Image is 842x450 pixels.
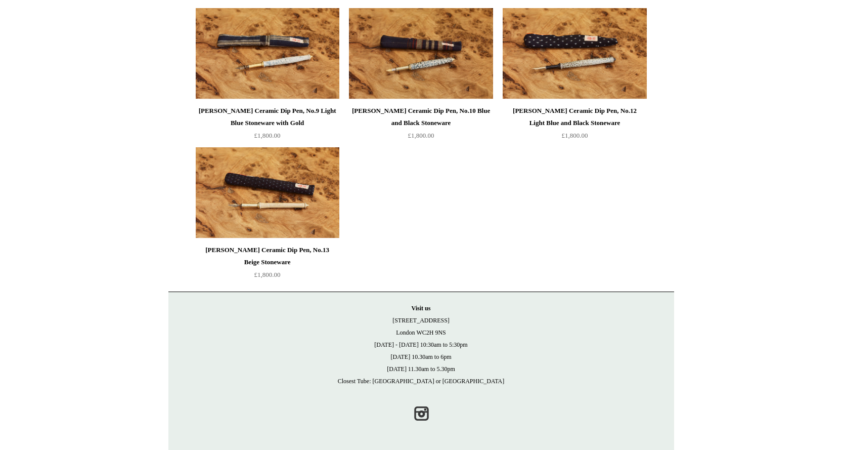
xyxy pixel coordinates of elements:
img: Steve Harrison Ceramic Dip Pen, No.13 Beige Stoneware [196,147,339,238]
span: £1,800.00 [254,132,281,139]
a: Instagram [410,402,432,425]
strong: Visit us [412,305,431,312]
a: [PERSON_NAME] Ceramic Dip Pen, No.13 Beige Stoneware £1,800.00 [196,244,339,285]
div: [PERSON_NAME] Ceramic Dip Pen, No.9 Light Blue Stoneware with Gold [198,105,337,129]
div: [PERSON_NAME] Ceramic Dip Pen, No.12 Light Blue and Black Stoneware [505,105,644,129]
a: [PERSON_NAME] Ceramic Dip Pen, No.9 Light Blue Stoneware with Gold £1,800.00 [196,105,339,146]
span: £1,800.00 [562,132,588,139]
a: Steve Harrison Ceramic Dip Pen, No.10 Blue and Black Stoneware Steve Harrison Ceramic Dip Pen, No... [349,8,493,99]
a: Steve Harrison Ceramic Dip Pen, No.13 Beige Stoneware Steve Harrison Ceramic Dip Pen, No.13 Beige... [196,147,339,238]
p: [STREET_ADDRESS] London WC2H 9NS [DATE] - [DATE] 10:30am to 5:30pm [DATE] 10.30am to 6pm [DATE] 1... [179,302,664,387]
span: £1,800.00 [254,271,281,278]
img: Steve Harrison Ceramic Dip Pen, No.9 Light Blue Stoneware with Gold [196,8,339,99]
img: Steve Harrison Ceramic Dip Pen, No.10 Blue and Black Stoneware [349,8,493,99]
div: [PERSON_NAME] Ceramic Dip Pen, No.10 Blue and Black Stoneware [351,105,490,129]
a: Steve Harrison Ceramic Dip Pen, No.12 Light Blue and Black Stoneware Steve Harrison Ceramic Dip P... [503,8,646,99]
span: £1,800.00 [408,132,434,139]
a: [PERSON_NAME] Ceramic Dip Pen, No.10 Blue and Black Stoneware £1,800.00 [349,105,493,146]
img: Steve Harrison Ceramic Dip Pen, No.12 Light Blue and Black Stoneware [503,8,646,99]
a: Steve Harrison Ceramic Dip Pen, No.9 Light Blue Stoneware with Gold Steve Harrison Ceramic Dip Pe... [196,8,339,99]
div: [PERSON_NAME] Ceramic Dip Pen, No.13 Beige Stoneware [198,244,337,268]
a: [PERSON_NAME] Ceramic Dip Pen, No.12 Light Blue and Black Stoneware £1,800.00 [503,105,646,146]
